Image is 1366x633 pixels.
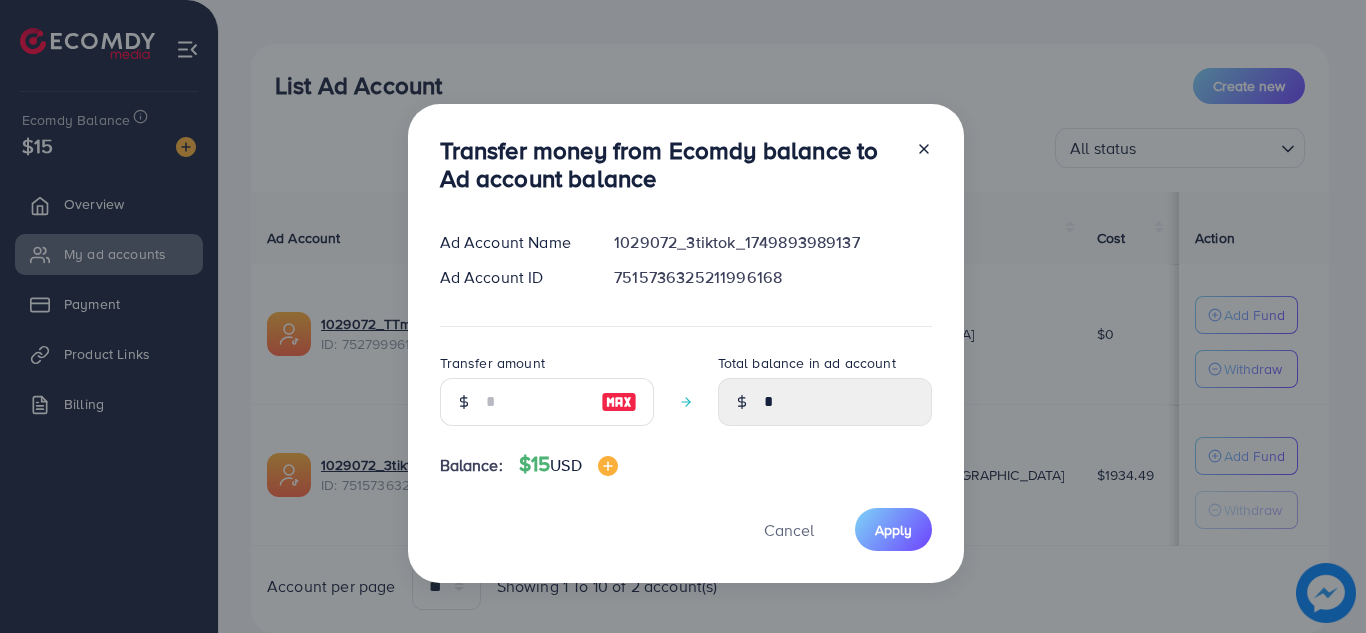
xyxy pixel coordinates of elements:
span: USD [550,454,581,476]
img: image [598,456,618,476]
div: Ad Account Name [424,231,599,254]
div: 1029072_3tiktok_1749893989137 [598,231,947,254]
span: Balance: [440,454,503,477]
h3: Transfer money from Ecomdy balance to Ad account balance [440,136,900,194]
div: 7515736325211996168 [598,266,947,289]
span: Apply [875,520,912,540]
img: image [601,390,637,414]
span: Cancel [764,519,814,541]
div: Ad Account ID [424,266,599,289]
label: Total balance in ad account [718,353,896,373]
h4: $15 [519,452,618,477]
button: Cancel [739,508,839,551]
label: Transfer amount [440,353,545,373]
button: Apply [855,508,932,551]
